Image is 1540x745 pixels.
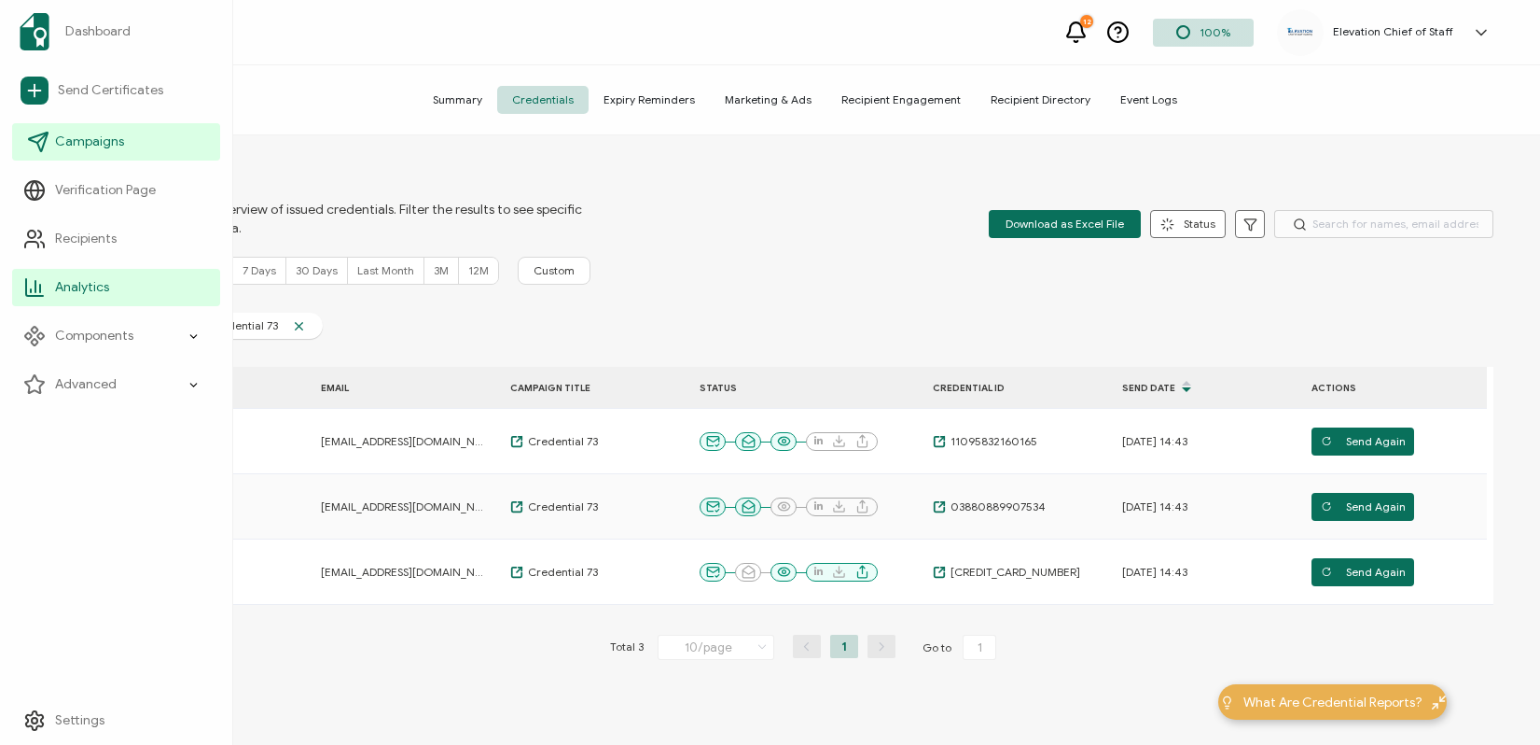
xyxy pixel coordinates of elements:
a: Send Certificates [12,69,220,112]
button: Download as Excel File [989,210,1141,238]
span: Recipient Engagement [826,86,976,114]
span: Recipient Directory [976,86,1105,114]
span: 3M [434,263,449,277]
iframe: Chat Widget [1447,655,1540,745]
span: 30 Days [296,263,338,277]
span: Credentials [497,86,589,114]
span: Components [55,327,133,345]
span: Credential 73 [523,499,598,514]
a: Verification Page [12,172,220,209]
button: Send Again [1311,493,1414,521]
span: [EMAIL_ADDRESS][DOMAIN_NAME] [321,565,484,580]
li: 1 [830,635,858,658]
span: Send Again [1321,428,1406,456]
img: sertifier-logomark-colored.svg [20,13,49,50]
a: [CREDIT_CARD_NUMBER] [933,565,1080,580]
span: Credential 73 [523,565,598,580]
span: Total 3 [610,635,644,661]
span: Marketing & Ads [710,86,826,114]
span: Send Certificates [58,81,163,100]
span: [DATE] 14:43 [1122,434,1187,449]
input: Search for names, email addresses, and IDs [1274,210,1493,238]
button: Send Again [1311,558,1414,586]
span: Credential 73 [194,318,292,333]
span: Send Again [1321,558,1406,586]
div: CAMPAIGN TITLE [496,377,683,399]
div: CREDENTIAL ID [919,377,1105,399]
div: ACTIONS [1297,377,1484,399]
span: Last Month [357,263,414,277]
span: Event Logs [1105,86,1192,114]
span: Recipients [55,230,117,248]
span: Credential 73 [523,434,598,449]
span: Download as Excel File [1006,210,1124,238]
h5: Elevation Chief of Staff [1333,25,1453,38]
div: 12 [1080,15,1093,28]
span: Custom [534,263,575,278]
span: [EMAIL_ADDRESS][DOMAIN_NAME] [321,434,484,449]
span: Send Again [1321,493,1406,521]
span: 12M [468,263,489,277]
button: Custom [518,257,590,285]
span: Verification Page [55,181,156,200]
span: Settings [55,711,104,730]
span: Go to [923,635,1000,661]
input: Select [658,635,774,660]
span: 100% [1200,25,1230,39]
a: 03880889907534 [933,499,1046,514]
span: Campaigns [55,133,124,151]
a: 11095832160165 [933,434,1037,449]
span: 11095832160165 [946,434,1037,449]
div: EMAIL [307,377,493,399]
a: Campaigns [12,123,220,161]
a: Analytics [12,269,220,306]
span: Dashboard [65,22,131,41]
span: Summary [418,86,497,114]
span: [DATE] 14:43 [1122,565,1187,580]
span: Advanced [55,375,117,394]
div: Send Date [1108,372,1295,403]
span: Analytics [55,278,109,297]
button: Send Again [1311,428,1414,456]
span: CREDENTIALS [117,182,583,201]
a: Recipients [12,220,220,258]
img: minimize-icon.svg [1432,696,1446,710]
span: 7 Days [243,263,276,277]
img: 7e9373f2-6c46-43a7-b68d-1006cfb7e963.png [1286,25,1314,39]
span: You can view an overview of issued credentials. Filter the results to see specific sending histor... [117,201,583,238]
span: [DATE] 14:43 [1122,499,1187,514]
span: 03880889907534 [946,499,1046,514]
span: [CREDIT_CARD_NUMBER] [946,565,1080,580]
span: Expiry Reminders [589,86,710,114]
span: [EMAIL_ADDRESS][DOMAIN_NAME] [321,499,484,514]
button: Status [1150,210,1226,238]
a: Dashboard [12,6,220,58]
div: STATUS [686,377,919,399]
a: Settings [12,702,220,739]
span: What Are Credential Reports? [1243,693,1422,712]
